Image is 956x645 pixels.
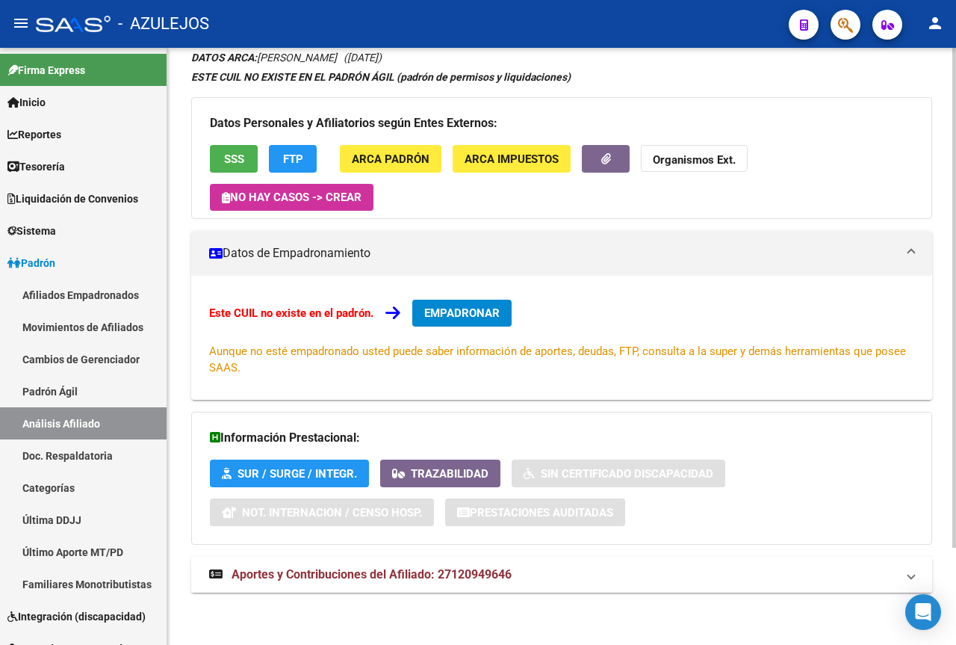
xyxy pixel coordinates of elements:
[445,499,625,526] button: Prestaciones Auditadas
[210,499,434,526] button: Not. Internacion / Censo Hosp.
[465,152,559,166] span: ARCA Impuestos
[210,428,913,448] h3: Información Prestacional:
[641,145,748,173] button: Organismos Ext.
[7,94,46,111] span: Inicio
[7,62,85,78] span: Firma Express
[7,126,61,143] span: Reportes
[191,71,571,83] strong: ESTE CUIL NO EXISTE EN EL PADRÓN ÁGIL (padrón de permisos y liquidaciones)
[541,467,713,481] span: Sin Certificado Discapacidad
[210,460,369,487] button: SUR / SURGE / INTEGR.
[7,158,65,175] span: Tesorería
[210,113,913,134] h3: Datos Personales y Afiliatorios según Entes Externos:
[210,184,373,211] button: No hay casos -> Crear
[232,567,512,581] span: Aportes y Contribuciones del Afiliado: 27120949646
[512,460,725,487] button: Sin Certificado Discapacidad
[238,467,357,481] span: SUR / SURGE / INTEGR.
[411,467,488,481] span: Trazabilidad
[191,276,932,400] div: Datos de Empadronamiento
[470,506,613,519] span: Prestaciones Auditadas
[7,255,55,271] span: Padrón
[344,52,382,64] span: ([DATE])
[191,52,337,64] span: [PERSON_NAME]
[12,14,30,32] mat-icon: menu
[209,345,906,374] span: Aunque no esté empadronado usted puede saber información de aportes, deudas, FTP, consulta a la s...
[352,152,429,166] span: ARCA Padrón
[191,52,257,64] strong: DATOS ARCA:
[269,145,317,173] button: FTP
[209,306,373,320] strong: Este CUIL no existe en el padrón.
[905,594,941,630] div: Open Intercom Messenger
[118,7,209,40] span: - AZULEJOS
[424,306,500,320] span: EMPADRONAR
[926,14,944,32] mat-icon: person
[210,145,258,173] button: SSS
[340,145,441,173] button: ARCA Padrón
[242,506,422,519] span: Not. Internacion / Censo Hosp.
[224,152,244,166] span: SSS
[191,557,932,593] mat-expansion-panel-header: Aportes y Contribuciones del Afiliado: 27120949646
[209,245,896,262] mat-panel-title: Datos de Empadronamiento
[7,608,146,625] span: Integración (discapacidad)
[453,145,571,173] button: ARCA Impuestos
[7,223,56,239] span: Sistema
[412,300,512,327] button: EMPADRONAR
[380,460,500,487] button: Trazabilidad
[7,191,138,207] span: Liquidación de Convenios
[283,152,303,166] span: FTP
[653,153,736,167] strong: Organismos Ext.
[191,231,932,276] mat-expansion-panel-header: Datos de Empadronamiento
[222,191,361,204] span: No hay casos -> Crear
